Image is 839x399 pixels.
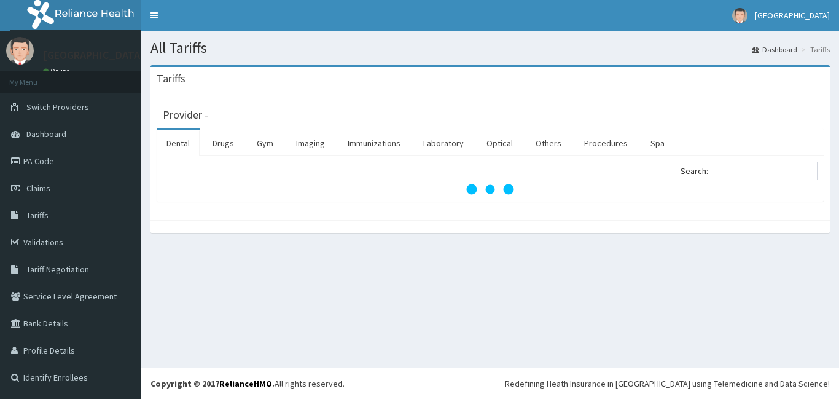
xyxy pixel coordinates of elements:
[219,378,272,389] a: RelianceHMO
[26,128,66,140] span: Dashboard
[163,109,208,120] h3: Provider -
[732,8,747,23] img: User Image
[43,50,144,61] p: [GEOGRAPHIC_DATA]
[574,130,638,156] a: Procedures
[247,130,283,156] a: Gym
[752,44,797,55] a: Dashboard
[26,101,89,113] span: Switch Providers
[286,130,335,156] a: Imaging
[466,165,515,214] svg: audio-loading
[712,162,818,180] input: Search:
[157,130,200,156] a: Dental
[157,73,185,84] h3: Tariffs
[6,37,34,65] img: User Image
[26,183,50,194] span: Claims
[26,264,89,275] span: Tariff Negotiation
[26,210,49,221] span: Tariffs
[755,10,830,21] span: [GEOGRAPHIC_DATA]
[338,130,410,156] a: Immunizations
[43,67,72,76] a: Online
[526,130,571,156] a: Others
[798,44,830,55] li: Tariffs
[203,130,244,156] a: Drugs
[150,40,830,56] h1: All Tariffs
[413,130,474,156] a: Laboratory
[141,368,839,399] footer: All rights reserved.
[681,162,818,180] label: Search:
[505,377,830,390] div: Redefining Heath Insurance in [GEOGRAPHIC_DATA] using Telemedicine and Data Science!
[641,130,674,156] a: Spa
[150,378,275,389] strong: Copyright © 2017 .
[477,130,523,156] a: Optical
